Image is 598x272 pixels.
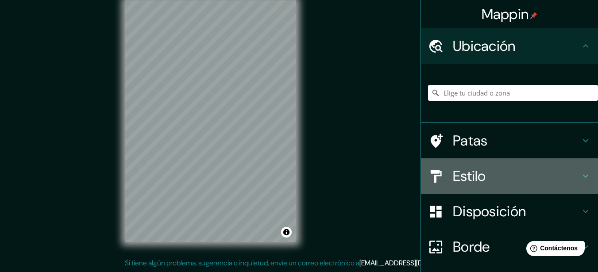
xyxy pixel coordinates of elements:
[421,194,598,229] div: Disposición
[519,238,588,262] iframe: Lanzador de widgets de ayuda
[421,158,598,194] div: Estilo
[482,5,529,23] font: Mappin
[125,258,359,268] font: Si tiene algún problema, sugerencia o inquietud, envíe un correo electrónico a
[453,202,526,221] font: Disposición
[359,258,469,268] a: [EMAIL_ADDRESS][DOMAIN_NAME]
[421,123,598,158] div: Patas
[453,167,486,185] font: Estilo
[453,131,488,150] font: Patas
[453,37,516,55] font: Ubicación
[530,12,537,19] img: pin-icon.png
[281,227,292,238] button: Activar o desactivar atribución
[428,85,598,101] input: Elige tu ciudad o zona
[421,229,598,264] div: Borde
[125,0,296,242] canvas: Mapa
[421,28,598,64] div: Ubicación
[453,238,490,256] font: Borde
